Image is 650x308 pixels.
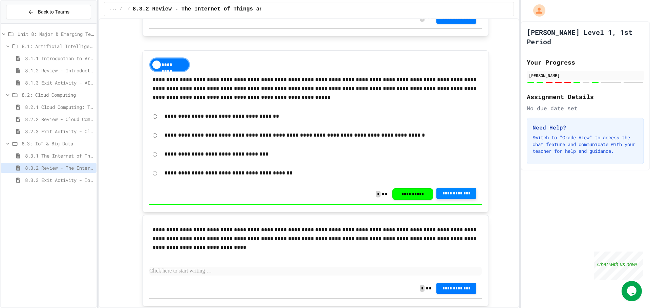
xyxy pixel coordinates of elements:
span: 8.3.2 Review - The Internet of Things and Big Data [25,164,94,171]
span: 8.3.2 Review - The Internet of Things and Big Data [133,5,295,13]
span: 8.1.1 Introduction to Artificial Intelligence [25,55,94,62]
div: My Account [526,3,547,18]
span: Back to Teams [38,8,69,16]
span: 8.3.3 Exit Activity - IoT Data Detective Challenge [25,176,94,184]
h3: Need Help? [533,123,638,132]
h1: [PERSON_NAME] Level 1, 1st Period [527,27,644,46]
span: Unit 8: Major & Emerging Technologies [18,30,94,38]
span: 8.3: IoT & Big Data [22,140,94,147]
div: No due date set [527,104,644,112]
span: 8.2.1 Cloud Computing: Transforming the Digital World [25,103,94,111]
span: 8.2: Cloud Computing [22,91,94,98]
div: [PERSON_NAME] [529,72,642,78]
span: 8.1.3 Exit Activity - AI Detective [25,79,94,86]
span: ... [110,6,117,12]
h2: Assignment Details [527,92,644,101]
h2: Your Progress [527,57,644,67]
iframe: chat widget [622,281,643,301]
span: 8.2.3 Exit Activity - Cloud Service Detective [25,128,94,135]
iframe: chat widget [594,252,643,280]
span: 8.1: Artificial Intelligence Basics [22,43,94,50]
span: / [120,6,122,12]
span: / [128,6,130,12]
span: 8.1.2 Review - Introduction to Artificial Intelligence [25,67,94,74]
span: 8.3.1 The Internet of Things and Big Data: Our Connected Digital World [25,152,94,159]
p: Switch to "Grade View" to access the chat feature and communicate with your teacher for help and ... [533,134,638,155]
span: 8.2.2 Review - Cloud Computing [25,116,94,123]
